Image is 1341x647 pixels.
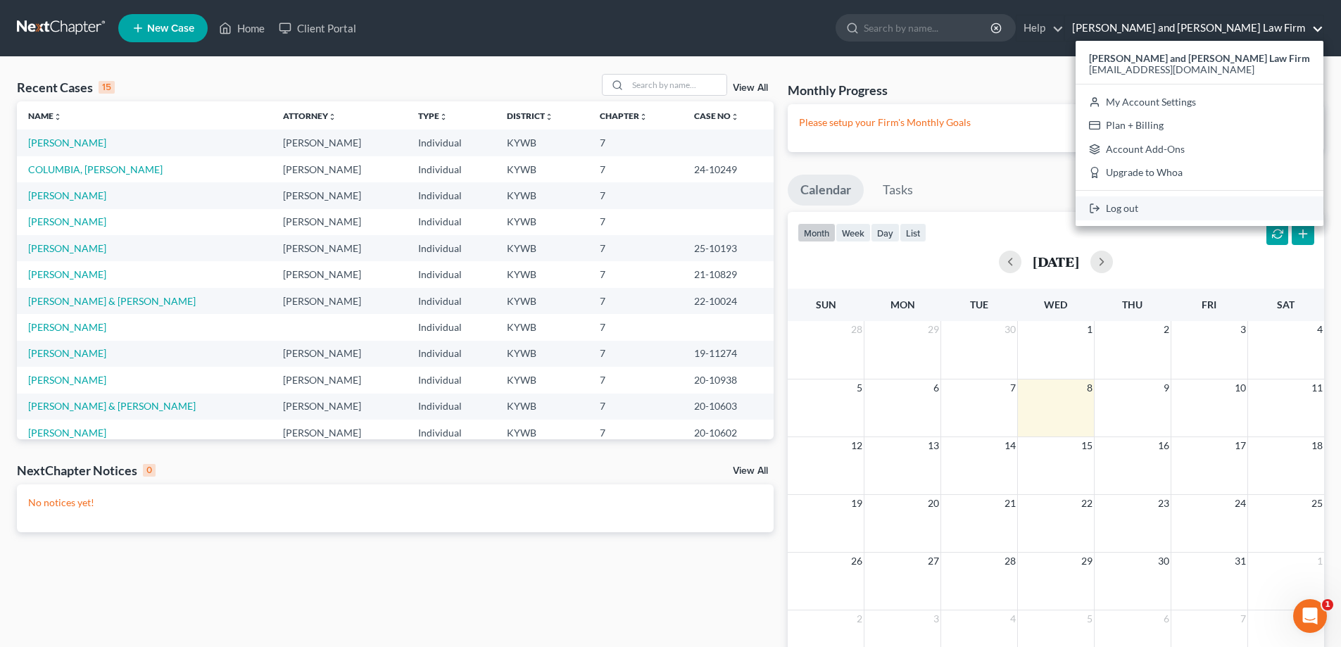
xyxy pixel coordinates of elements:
[1322,599,1333,610] span: 1
[683,420,774,446] td: 20-10602
[496,182,588,208] td: KYWB
[1310,437,1324,454] span: 18
[1003,437,1017,454] span: 14
[890,299,915,310] span: Mon
[1316,553,1324,570] span: 1
[1076,41,1323,226] div: [PERSON_NAME] and [PERSON_NAME] Law Firm
[871,223,900,242] button: day
[1080,553,1094,570] span: 29
[407,420,496,446] td: Individual
[1076,137,1323,161] a: Account Add-Ons
[683,341,774,367] td: 19-11274
[1003,495,1017,512] span: 21
[1080,495,1094,512] span: 22
[588,182,683,208] td: 7
[220,6,247,32] button: Home
[28,242,106,254] a: [PERSON_NAME]
[61,61,240,74] div: joined the conversation
[28,374,106,386] a: [PERSON_NAME]
[28,111,62,121] a: Nameunfold_more
[1162,610,1171,627] span: 6
[588,156,683,182] td: 7
[407,288,496,314] td: Individual
[272,209,407,235] td: [PERSON_NAME]
[22,461,33,472] button: Upload attachment
[272,182,407,208] td: [PERSON_NAME]
[816,299,836,310] span: Sun
[1076,90,1323,114] a: My Account Settings
[1016,15,1064,41] a: Help
[439,113,448,121] i: unfold_more
[407,182,496,208] td: Individual
[850,437,864,454] span: 12
[212,15,272,41] a: Home
[1003,321,1017,338] span: 30
[1122,299,1142,310] span: Thu
[42,61,56,75] img: Profile image for Lindsey
[496,341,588,367] td: KYWB
[272,341,407,367] td: [PERSON_NAME]
[496,314,588,340] td: KYWB
[28,268,106,280] a: [PERSON_NAME]
[272,420,407,446] td: [PERSON_NAME]
[9,6,36,32] button: go back
[28,215,106,227] a: [PERSON_NAME]
[407,314,496,340] td: Individual
[496,394,588,420] td: KYWB
[870,175,926,206] a: Tasks
[1239,610,1247,627] span: 7
[28,321,106,333] a: [PERSON_NAME]
[418,111,448,121] a: Typeunfold_more
[588,130,683,156] td: 7
[407,341,496,367] td: Individual
[850,553,864,570] span: 26
[588,288,683,314] td: 7
[1033,254,1079,269] h2: [DATE]
[1076,161,1323,185] a: Upgrade to Whoa
[28,189,106,201] a: [PERSON_NAME]
[272,156,407,182] td: [PERSON_NAME]
[407,156,496,182] td: Individual
[272,261,407,287] td: [PERSON_NAME]
[1233,553,1247,570] span: 31
[733,83,768,93] a: View All
[28,400,196,412] a: [PERSON_NAME] & [PERSON_NAME]
[28,427,106,439] a: [PERSON_NAME]
[17,462,156,479] div: NextChapter Notices
[683,235,774,261] td: 25-10193
[496,235,588,261] td: KYWB
[639,113,648,121] i: unfold_more
[1162,321,1171,338] span: 2
[588,420,683,446] td: 7
[683,261,774,287] td: 21-10829
[1293,599,1327,633] iframe: Intercom live chat
[11,91,231,486] div: Hi [PERSON_NAME]! It looks like one of those attempts was due to incorrect ECF credentials, one w...
[28,163,163,175] a: COLUMBIA, [PERSON_NAME]
[683,288,774,314] td: 22-10024
[1157,437,1171,454] span: 16
[1085,610,1094,627] span: 5
[328,113,336,121] i: unfold_more
[28,347,106,359] a: [PERSON_NAME]
[683,367,774,393] td: 20-10938
[545,113,553,121] i: unfold_more
[272,367,407,393] td: [PERSON_NAME]
[61,63,139,73] b: [PERSON_NAME]
[68,18,175,32] p: The team can also help
[1233,379,1247,396] span: 10
[1076,113,1323,137] a: Plan + Billing
[407,235,496,261] td: Individual
[1085,321,1094,338] span: 1
[1233,437,1247,454] span: 17
[1003,553,1017,570] span: 28
[855,610,864,627] span: 2
[12,432,270,456] textarea: Message…
[1089,52,1310,64] strong: [PERSON_NAME] and [PERSON_NAME] Law Firm
[68,7,118,18] h1: Operator
[683,156,774,182] td: 24-10249
[11,91,270,517] div: Lindsey says…
[28,295,196,307] a: [PERSON_NAME] & [PERSON_NAME]
[850,495,864,512] span: 19
[272,15,363,41] a: Client Portal
[588,261,683,287] td: 7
